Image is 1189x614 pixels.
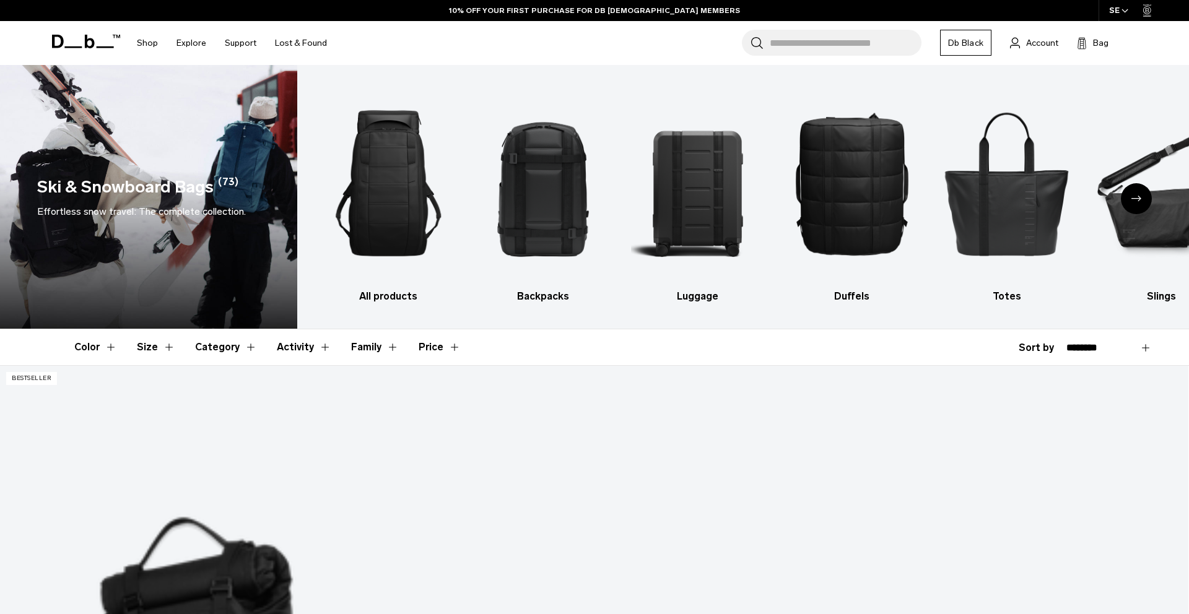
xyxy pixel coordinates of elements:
a: Support [225,21,256,65]
a: Db Duffels [786,84,919,304]
button: Toggle Filter [195,329,257,365]
a: Db Black [940,30,991,56]
button: Toggle Filter [277,329,331,365]
a: Account [1010,35,1058,50]
h3: Totes [940,289,1073,304]
h3: Luggage [631,289,764,304]
a: Db All products [322,84,455,304]
h3: Duffels [786,289,919,304]
img: Db [631,84,764,283]
li: 3 / 10 [631,84,764,304]
h3: All products [322,289,455,304]
nav: Main Navigation [128,21,336,65]
h1: Ski & Snowboard Bags [37,175,214,200]
li: 1 / 10 [322,84,455,304]
button: Toggle Filter [74,329,117,365]
a: Shop [137,21,158,65]
a: Explore [176,21,206,65]
span: (73) [218,175,238,200]
span: Account [1026,37,1058,50]
img: Db [786,84,919,283]
img: Db [322,84,455,283]
div: Next slide [1121,183,1152,214]
li: 5 / 10 [940,84,1073,304]
a: Lost & Found [275,21,327,65]
button: Bag [1077,35,1108,50]
li: 2 / 10 [477,84,610,304]
span: Bag [1093,37,1108,50]
p: Bestseller [6,372,57,385]
a: 10% OFF YOUR FIRST PURCHASE FOR DB [DEMOGRAPHIC_DATA] MEMBERS [449,5,740,16]
button: Toggle Price [419,329,461,365]
span: Effortless snow travel: The complete collection. [37,205,246,217]
img: Db [477,84,610,283]
a: Db Totes [940,84,1073,304]
a: Db Luggage [631,84,764,304]
button: Toggle Filter [137,329,175,365]
li: 4 / 10 [786,84,919,304]
a: Db Backpacks [477,84,610,304]
button: Toggle Filter [351,329,399,365]
h3: Backpacks [477,289,610,304]
img: Db [940,84,1073,283]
